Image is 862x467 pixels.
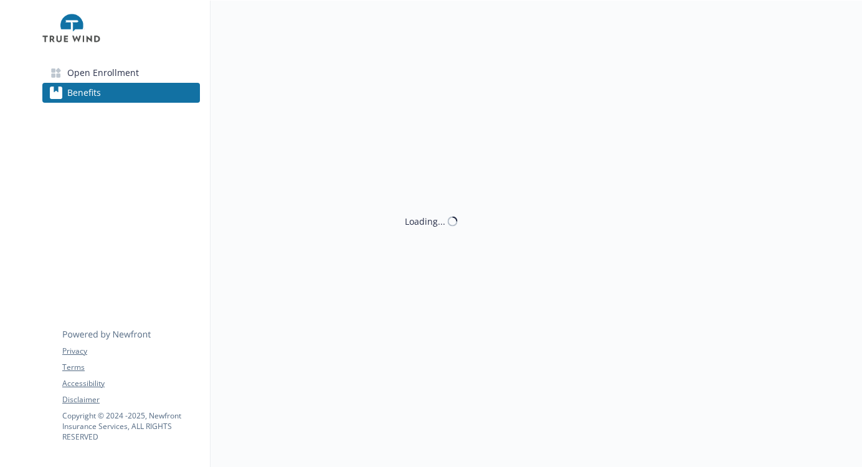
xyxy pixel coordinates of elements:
[405,215,445,228] div: Loading...
[67,83,101,103] span: Benefits
[62,394,199,405] a: Disclaimer
[42,83,200,103] a: Benefits
[62,378,199,389] a: Accessibility
[67,63,139,83] span: Open Enrollment
[42,63,200,83] a: Open Enrollment
[62,362,199,373] a: Terms
[62,346,199,357] a: Privacy
[62,410,199,442] p: Copyright © 2024 - 2025 , Newfront Insurance Services, ALL RIGHTS RESERVED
